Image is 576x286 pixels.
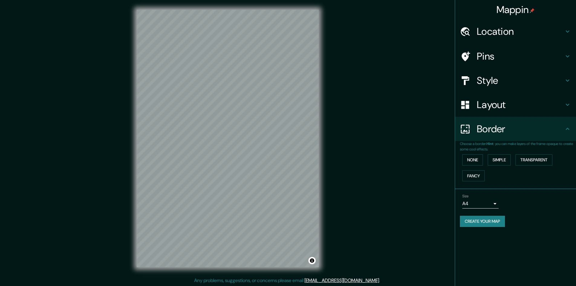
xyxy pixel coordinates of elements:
[477,123,564,135] h4: Border
[522,262,569,279] iframe: Help widget launcher
[460,216,505,227] button: Create your map
[380,277,381,284] div: .
[462,199,499,209] div: A4
[462,154,483,166] button: None
[194,277,380,284] p: Any problems, suggestions, or concerns please email .
[460,141,576,152] p: Choose a border. : you can make layers of the frame opaque to create some cool effects.
[455,93,576,117] div: Layout
[477,25,564,38] h4: Location
[487,141,493,146] b: Hint
[477,50,564,62] h4: Pins
[381,277,382,284] div: .
[304,277,379,284] a: [EMAIL_ADDRESS][DOMAIN_NAME]
[530,8,535,13] img: pin-icon.png
[488,154,511,166] button: Simple
[477,99,564,111] h4: Layout
[477,74,564,87] h4: Style
[137,10,319,267] canvas: Map
[496,4,535,16] h4: Mappin
[462,194,469,199] label: Size
[455,68,576,93] div: Style
[455,44,576,68] div: Pins
[462,170,485,182] button: Fancy
[516,154,552,166] button: Transparent
[308,257,316,264] button: Toggle attribution
[455,19,576,44] div: Location
[455,117,576,141] div: Border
